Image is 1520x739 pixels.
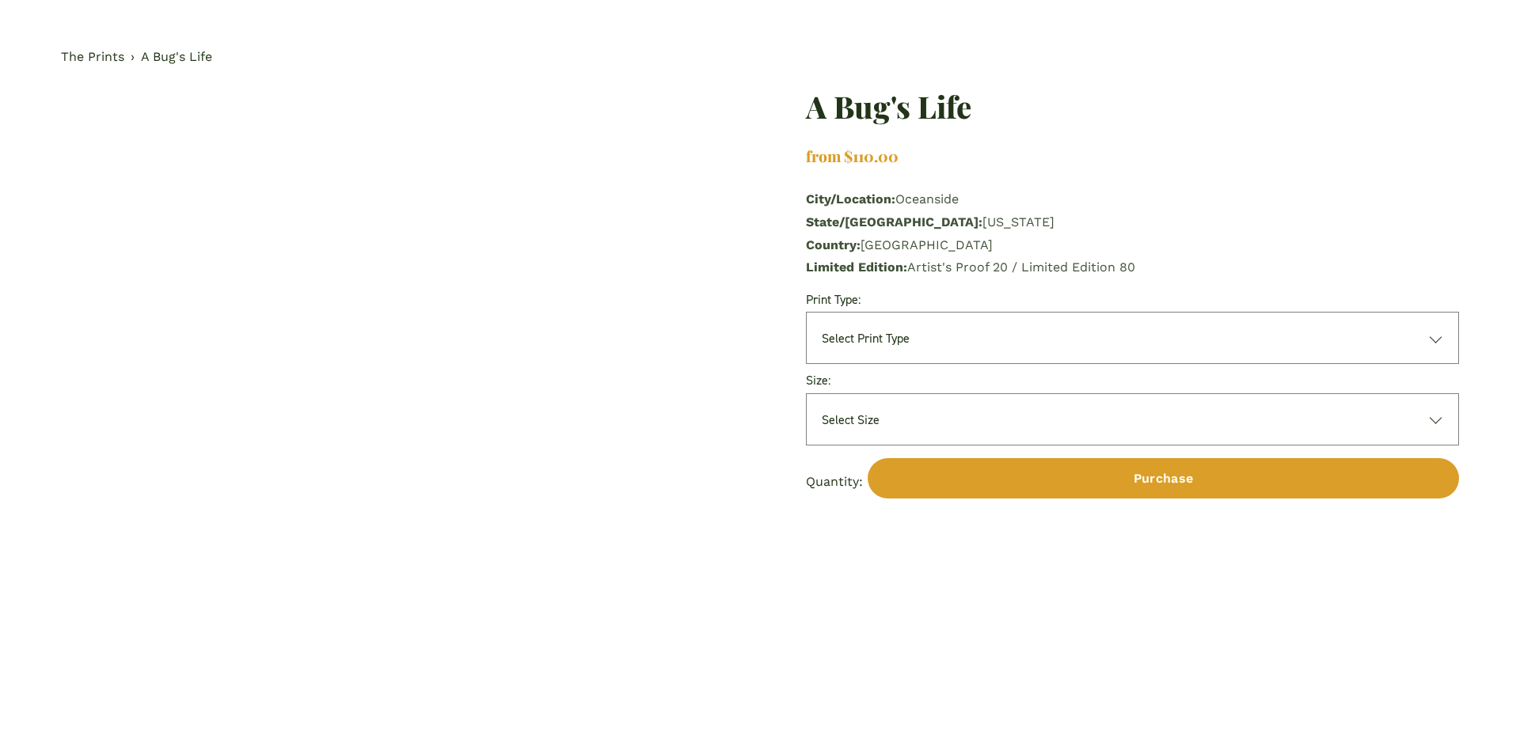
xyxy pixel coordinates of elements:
a: A Bug's Life [141,46,212,69]
div: from $110.00 [806,146,1460,167]
h1: A Bug's Life [806,85,1460,128]
span: Purchase [1134,471,1194,486]
strong: City/Location: [806,191,895,207]
button: Purchase [868,458,1460,498]
strong: Country: [806,237,861,252]
label: Quantity: [806,471,863,494]
strong: State/[GEOGRAPHIC_DATA]: [806,214,982,229]
strong: Limited Edition: [806,260,907,275]
div: Print Type: [806,292,1460,307]
p: Oceanside [US_STATE] [GEOGRAPHIC_DATA] Artist's Proof 20 / Limited Edition 80 [806,188,1460,279]
div: Size: [806,373,1460,388]
span: › [131,46,135,69]
a: The Prints [61,46,124,69]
